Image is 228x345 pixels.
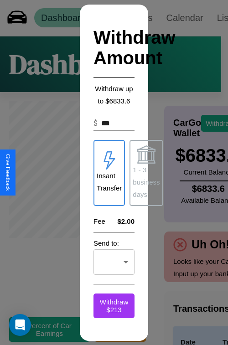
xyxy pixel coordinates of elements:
p: $ [93,118,98,129]
p: Send to: [93,237,135,249]
h2: Withdraw Amount [93,18,135,78]
div: Give Feedback [5,154,11,191]
h4: $2.00 [117,217,135,225]
p: Withdraw up to $ 6833.6 [93,82,135,107]
button: Withdraw $213 [93,294,135,318]
div: Open Intercom Messenger [9,314,31,336]
p: Insant Transfer [97,170,122,194]
p: Fee [93,215,105,227]
p: 1 - 3 business days [133,164,160,201]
